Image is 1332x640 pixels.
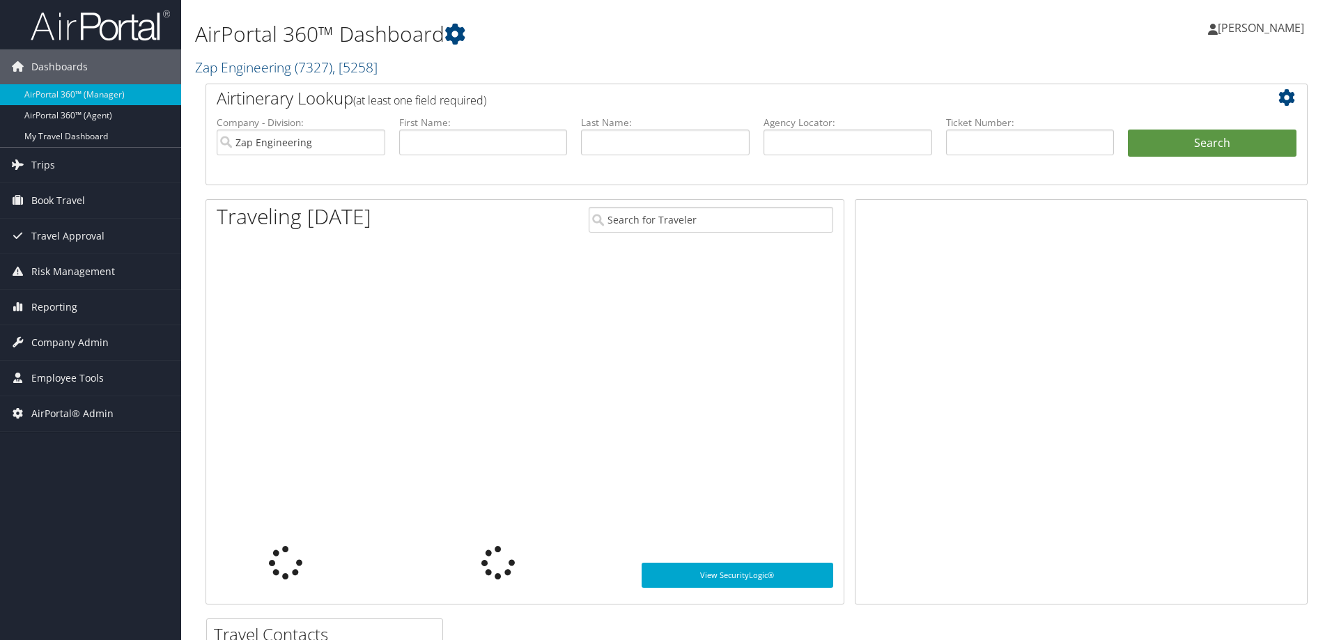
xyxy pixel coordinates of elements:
[1208,7,1318,49] a: [PERSON_NAME]
[217,202,371,231] h1: Traveling [DATE]
[31,219,104,253] span: Travel Approval
[589,207,833,233] input: Search for Traveler
[946,116,1115,130] label: Ticket Number:
[642,563,833,588] a: View SecurityLogic®
[399,116,568,130] label: First Name:
[764,116,932,130] label: Agency Locator:
[31,148,55,182] span: Trips
[353,93,486,108] span: (at least one field required)
[31,254,115,289] span: Risk Management
[31,396,114,431] span: AirPortal® Admin
[1128,130,1296,157] button: Search
[581,116,750,130] label: Last Name:
[31,290,77,325] span: Reporting
[195,19,944,49] h1: AirPortal 360™ Dashboard
[217,116,385,130] label: Company - Division:
[31,183,85,218] span: Book Travel
[217,86,1205,110] h2: Airtinerary Lookup
[31,9,170,42] img: airportal-logo.png
[332,58,378,77] span: , [ 5258 ]
[195,58,378,77] a: Zap Engineering
[31,361,104,396] span: Employee Tools
[31,49,88,84] span: Dashboards
[31,325,109,360] span: Company Admin
[1218,20,1304,36] span: [PERSON_NAME]
[295,58,332,77] span: ( 7327 )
